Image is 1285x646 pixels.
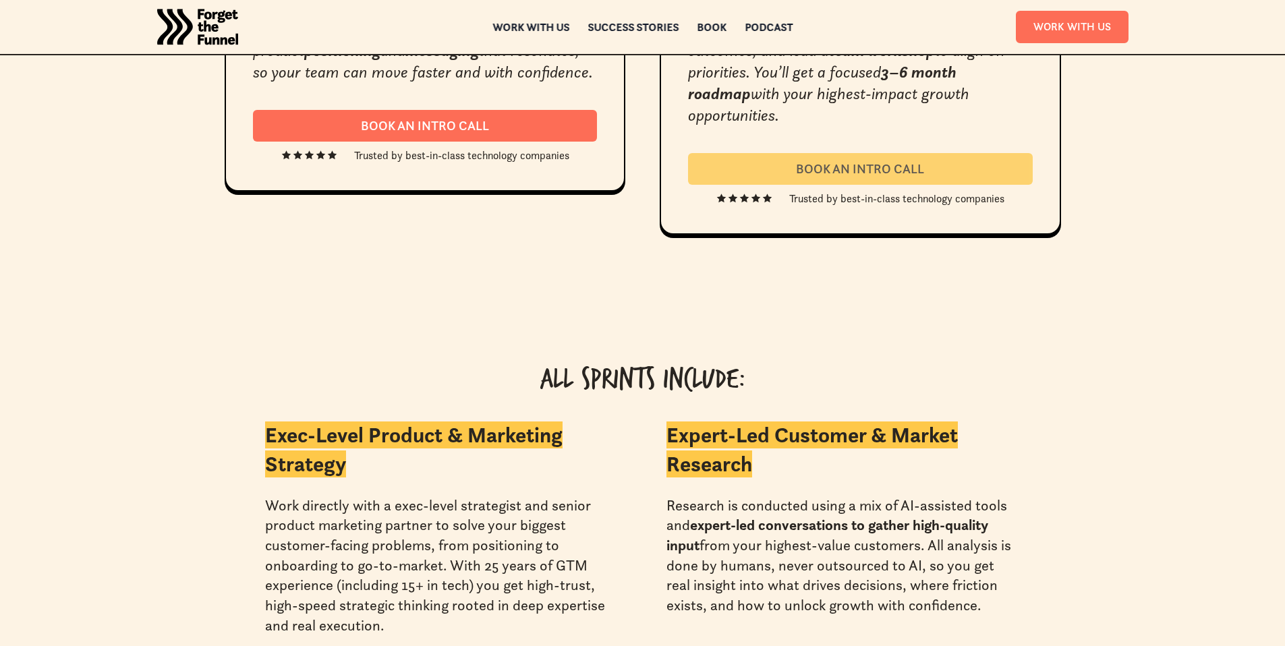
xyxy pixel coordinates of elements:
[688,84,969,125] em: with your highest-impact growth opportunities.
[253,110,598,142] a: Book an intro call
[688,62,956,104] em: 3–6 month roadmap
[745,22,793,32] a: Podcast
[688,153,1033,185] a: Book an intro call
[1016,11,1129,42] a: Work With Us
[269,118,581,134] div: Book an intro call
[688,40,1005,82] em: to align on priorities. You’ll get a focused
[265,421,563,477] strong: Exec-Level Product & Marketing Strategy
[697,22,726,32] a: Book
[588,22,679,32] a: Success Stories
[666,421,958,477] strong: Expert-Led Customer & Market Research
[666,516,988,554] strong: expert-led conversations to gather high-quality input
[354,147,569,163] div: Trusted by best-in-class technology companies
[789,190,1004,206] div: Trusted by best-in-class technology companies
[265,496,619,636] div: Work directly with a exec-level strategist and senior product marketing partner to solve your big...
[225,364,1061,410] div: All Sprints Include:
[666,496,1021,616] div: Research is conducted using a mix of AI-assisted tools and from your highest-value customers. All...
[704,161,1017,177] div: Book an intro call
[253,40,593,82] em: that resonates, so your team can move faster and with confidence.
[492,22,569,32] a: Work with us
